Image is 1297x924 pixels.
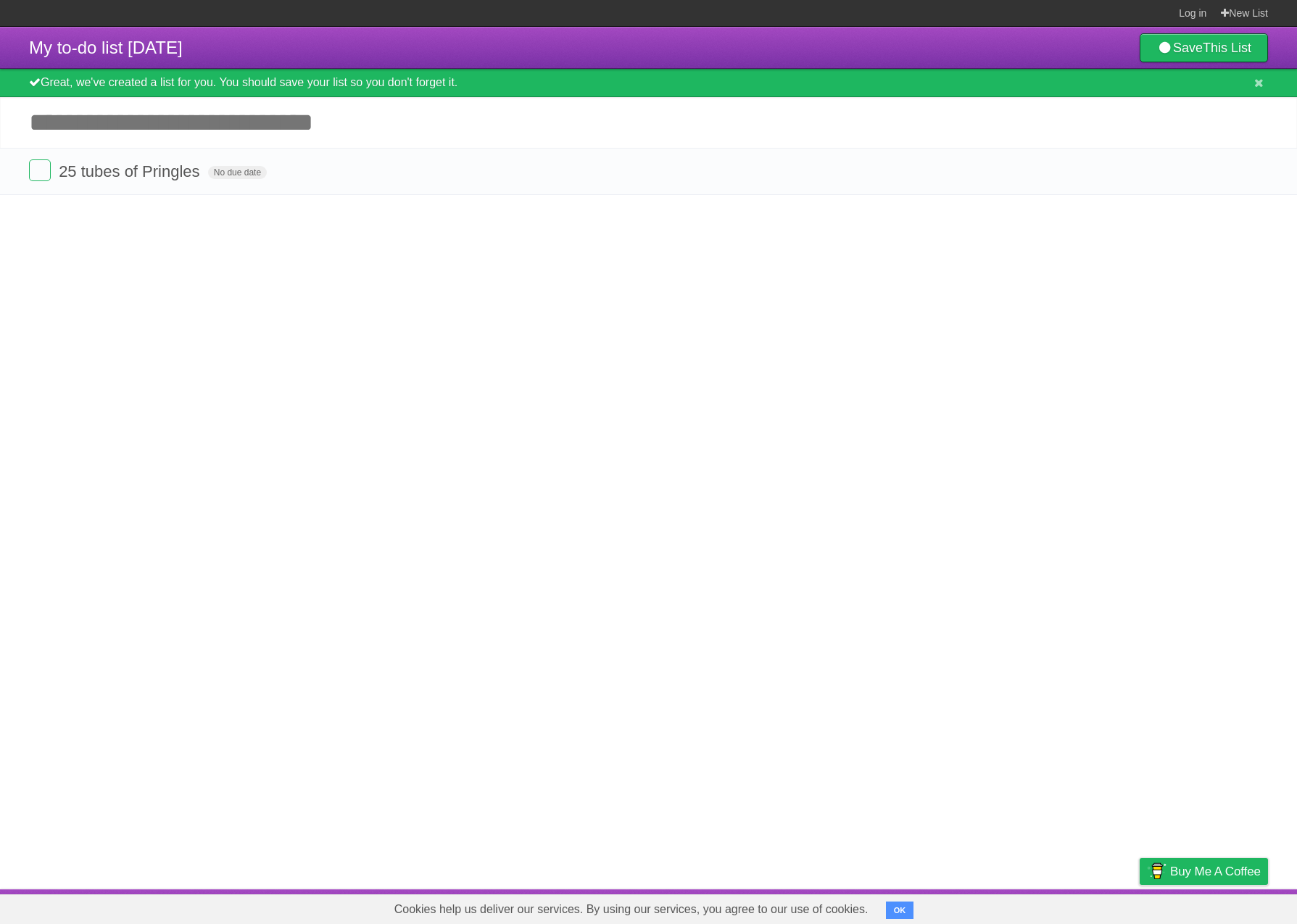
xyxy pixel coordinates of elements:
span: No due date [208,166,267,179]
label: Done [29,159,51,181]
span: My to-do list [DATE] [29,38,183,57]
span: Buy me a coffee [1170,859,1261,884]
span: 25 tubes of Pringles [59,162,203,180]
button: OK [886,902,914,919]
a: Developers [995,893,1053,920]
a: Buy me a coffee [1140,858,1268,885]
span: Cookies help us deliver our services. By using our services, you agree to our use of cookies. [380,895,883,924]
a: SaveThis List [1140,33,1268,62]
a: About [947,893,977,920]
a: Terms [1072,893,1103,920]
b: This List [1203,41,1251,55]
a: Suggest a feature [1177,893,1268,920]
a: Privacy [1121,893,1159,920]
img: Buy me a coffee [1147,859,1167,883]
